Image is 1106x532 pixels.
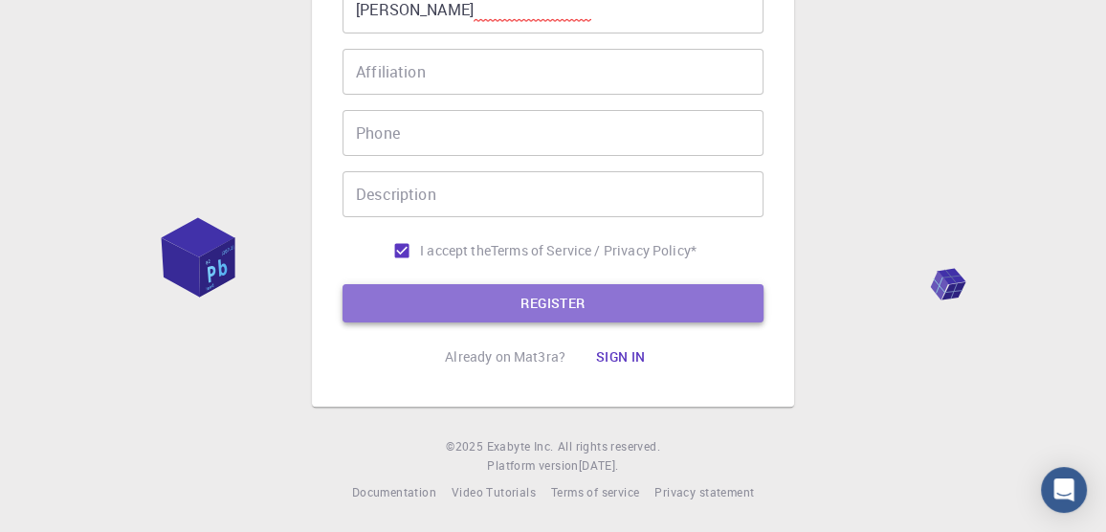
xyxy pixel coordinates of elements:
[487,438,554,454] span: Exabyte Inc.
[446,437,486,456] span: © 2025
[487,437,554,456] a: Exabyte Inc.
[352,484,436,499] span: Documentation
[343,284,763,322] button: REGISTER
[551,483,639,502] a: Terms of service
[551,484,639,499] span: Terms of service
[420,241,491,260] span: I accept the
[487,456,578,476] span: Platform version
[654,484,754,499] span: Privacy statement
[654,483,754,502] a: Privacy statement
[579,457,619,473] span: [DATE] .
[452,484,536,499] span: Video Tutorials
[581,338,661,376] button: Sign in
[491,241,697,260] p: Terms of Service / Privacy Policy *
[558,437,660,456] span: All rights reserved.
[445,347,565,366] p: Already on Mat3ra?
[491,241,697,260] a: Terms of Service / Privacy Policy*
[579,456,619,476] a: [DATE].
[452,483,536,502] a: Video Tutorials
[352,483,436,502] a: Documentation
[1041,467,1087,513] div: Open Intercom Messenger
